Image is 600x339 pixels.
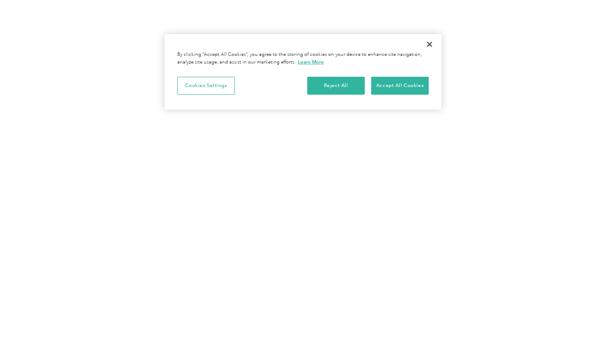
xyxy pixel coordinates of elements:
div: By clicking “Accept All Cookies”, you agree to the storing of cookies on your device to enhance s... [177,51,429,66]
div: Cookie banner [164,34,441,110]
div: Privacy [164,34,441,110]
button: Cookies Settings [177,77,235,95]
button: Close [420,35,439,54]
a: More information about your privacy, opens in a new tab [298,59,324,65]
button: Reject All [307,77,365,95]
button: Accept All Cookies [371,77,429,95]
